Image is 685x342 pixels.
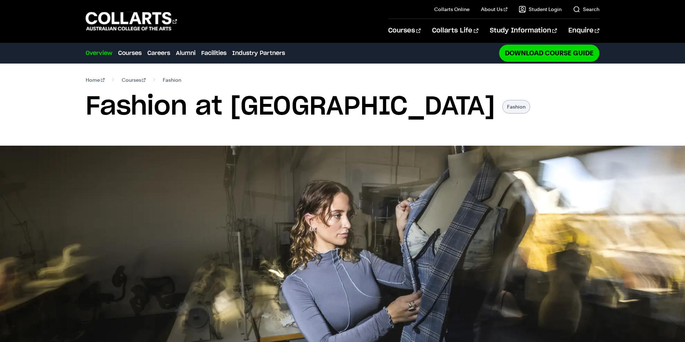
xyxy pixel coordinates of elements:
a: Home [86,75,105,85]
a: Courses [388,19,421,42]
a: Search [573,6,599,13]
h1: Fashion at [GEOGRAPHIC_DATA] [86,91,495,123]
a: Study Information [490,19,557,42]
p: Fashion [502,100,530,114]
a: Collarts Online [434,6,470,13]
a: Collarts Life [432,19,478,42]
a: Download Course Guide [499,45,599,61]
span: Fashion [163,75,181,85]
a: Careers [147,49,170,57]
a: Facilities [201,49,227,57]
a: About Us [481,6,507,13]
a: Courses [118,49,142,57]
a: Alumni [176,49,196,57]
a: Courses [122,75,146,85]
a: Industry Partners [232,49,285,57]
a: Overview [86,49,112,57]
a: Enquire [568,19,599,42]
div: Go to homepage [86,11,177,31]
a: Student Login [519,6,562,13]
